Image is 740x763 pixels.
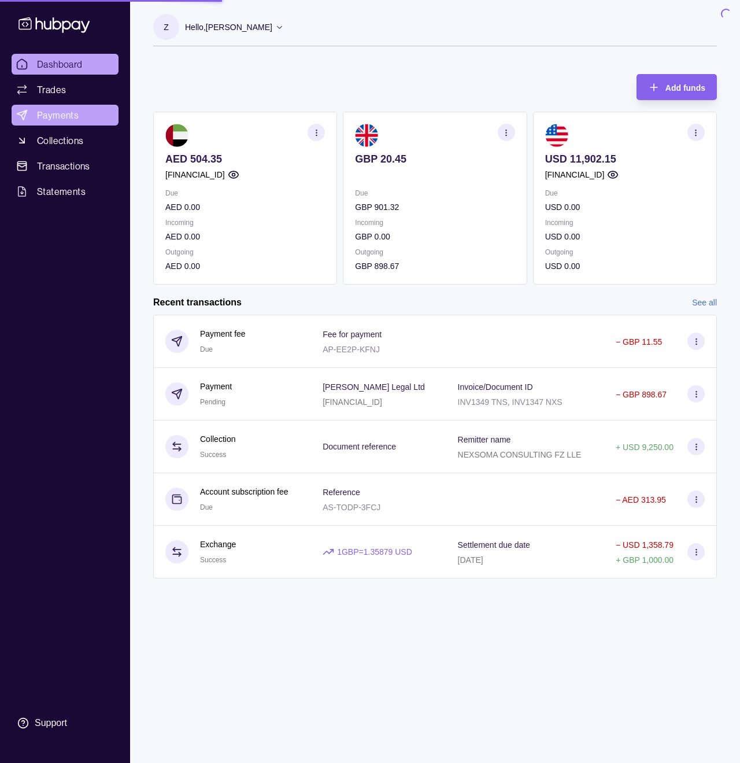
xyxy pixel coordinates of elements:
[355,187,515,200] p: Due
[355,216,515,229] p: Incoming
[323,330,382,339] p: Fee for payment
[616,540,674,550] p: − USD 1,358.79
[165,201,325,213] p: AED 0.00
[545,201,705,213] p: USD 0.00
[200,556,226,564] span: Success
[355,230,515,243] p: GBP 0.00
[12,181,119,202] a: Statements
[355,124,378,147] img: gb
[323,442,396,451] p: Document reference
[545,124,568,147] img: us
[616,443,674,452] p: + USD 9,250.00
[165,246,325,259] p: Outgoing
[200,485,288,498] p: Account subscription fee
[37,83,66,97] span: Trades
[185,21,272,34] p: Hello, [PERSON_NAME]
[545,230,705,243] p: USD 0.00
[12,105,119,126] a: Payments
[200,433,235,445] p: Collection
[12,54,119,75] a: Dashboard
[545,260,705,272] p: USD 0.00
[458,397,563,407] p: INV1349 TNS, INV1347 NXS
[545,246,705,259] p: Outgoing
[165,168,225,181] p: [FINANCIAL_ID]
[200,398,225,406] span: Pending
[692,296,717,309] a: See all
[355,260,515,272] p: GBP 898.67
[458,450,582,459] p: NEXSOMA CONSULTING FZ LLE
[355,201,515,213] p: GBP 901.32
[458,555,483,565] p: [DATE]
[12,79,119,100] a: Trades
[37,134,83,148] span: Collections
[200,380,232,393] p: Payment
[165,153,325,165] p: AED 504.35
[37,159,90,173] span: Transactions
[616,337,662,347] p: − GBP 11.55
[323,503,380,512] p: AS-TODP-3FCJ
[323,397,382,407] p: [FINANCIAL_ID]
[165,187,325,200] p: Due
[637,74,717,100] button: Add funds
[323,345,380,354] p: AP-EE2P-KFNJ
[200,451,226,459] span: Success
[337,545,412,558] p: 1 GBP = 1.35879 USD
[165,260,325,272] p: AED 0.00
[200,345,213,353] span: Due
[12,156,119,176] a: Transactions
[355,153,515,165] p: GBP 20.45
[153,296,242,309] h2: Recent transactions
[323,382,425,392] p: [PERSON_NAME] Legal Ltd
[323,488,360,497] p: Reference
[545,168,605,181] p: [FINANCIAL_ID]
[458,540,530,550] p: Settlement due date
[165,124,188,147] img: ae
[545,187,705,200] p: Due
[665,83,705,93] span: Add funds
[616,390,667,399] p: − GBP 898.67
[355,246,515,259] p: Outgoing
[35,717,67,729] div: Support
[458,435,511,444] p: Remitter name
[37,57,83,71] span: Dashboard
[165,230,325,243] p: AED 0.00
[165,216,325,229] p: Incoming
[12,130,119,151] a: Collections
[164,21,169,34] p: Z
[616,555,674,565] p: + GBP 1,000.00
[616,495,666,504] p: − AED 313.95
[458,382,533,392] p: Invoice/Document ID
[37,108,79,122] span: Payments
[545,216,705,229] p: Incoming
[545,153,705,165] p: USD 11,902.15
[12,711,119,735] a: Support
[37,185,86,198] span: Statements
[200,538,236,551] p: Exchange
[200,503,213,511] span: Due
[200,327,246,340] p: Payment fee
